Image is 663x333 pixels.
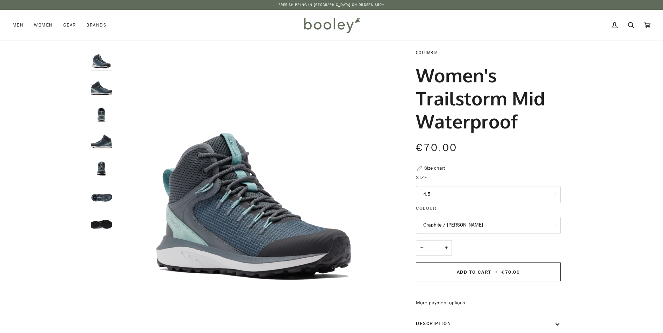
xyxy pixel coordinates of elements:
button: 4.5 [416,186,561,203]
span: Gear [63,22,76,29]
input: Quantity [416,240,452,256]
button: Description [416,314,561,333]
img: Columbia Women&#39;s Trailstorm Mid Waterproof Graphite / Dusty Green - Booley Galway [115,49,392,325]
button: Graphite / [PERSON_NAME] [416,217,561,234]
span: Men [13,22,23,29]
img: Columbia Women's Trailstorm Mid Waterproof Graphite / Dusty Green - Booley Galway [91,183,112,203]
img: Columbia Women's Trailstorm Mid Waterproof Graphite / Dusty Green - Booley Galway [91,129,112,150]
img: Columbia Women's Trailstorm Mid Waterproof Graphite / Dusty Green - Booley Galway [91,102,112,123]
a: Women [29,10,58,40]
a: Men [13,10,29,40]
img: Columbia Women's Trailstorm Mid Waterproof Graphite / Dusty Green - Booley Galway [91,76,112,97]
a: Brands [81,10,112,40]
button: Add to Cart • €70.00 [416,262,561,281]
span: €70.00 [502,269,520,275]
a: Columbia [416,50,438,55]
span: Women [34,22,52,29]
span: Colour [416,205,437,212]
p: Free Shipping in [GEOGRAPHIC_DATA] on Orders €50+ [279,2,385,8]
div: Size chart [424,164,445,172]
span: • [493,269,500,275]
div: Columbia Women's Trailstorm Mid Waterproof Graphite / Dusty Green - Booley Galway [115,49,392,325]
img: Columbia Women's Trailstorm Mid Waterproof Graphite / Dusty Green - Booley Galway [91,209,112,230]
span: Size [416,174,427,181]
button: + [441,240,452,256]
img: Booley [301,15,362,35]
span: Add to Cart [457,269,491,275]
h1: Women's Trailstorm Mid Waterproof [416,64,555,133]
a: More payment options [416,299,561,307]
a: Gear [58,10,81,40]
span: Brands [86,22,107,29]
img: Columbia Women's Trailstorm Mid Waterproof Graphite / Dusty Green - Booley Galway [91,49,112,70]
button: − [416,240,427,256]
img: Columbia Women's Trailstorm Mid Waterproof Graphite / Dusty Green - Booley Galway [91,156,112,177]
span: €70.00 [416,141,457,155]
